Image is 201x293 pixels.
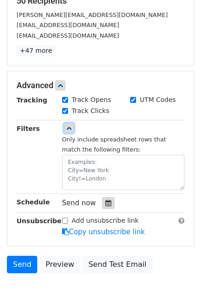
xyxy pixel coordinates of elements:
a: Copy unsubscribe link [62,228,145,236]
strong: Filters [17,125,40,132]
small: [PERSON_NAME][EMAIL_ADDRESS][DOMAIN_NAME] [17,11,168,18]
a: Send [7,256,37,273]
span: Send now [62,199,96,207]
label: UTM Codes [140,95,176,105]
strong: Tracking [17,96,47,104]
label: Track Clicks [72,106,109,116]
a: Preview [40,256,80,273]
a: Send Test Email [82,256,152,273]
strong: Schedule [17,198,50,206]
strong: Unsubscribe [17,217,62,225]
label: Track Opens [72,95,111,105]
label: Add unsubscribe link [72,216,139,225]
small: Only include spreadsheet rows that match the following filters: [62,136,166,153]
small: [EMAIL_ADDRESS][DOMAIN_NAME] [17,32,119,39]
iframe: Chat Widget [155,249,201,293]
a: +47 more [17,45,55,56]
small: [EMAIL_ADDRESS][DOMAIN_NAME] [17,22,119,28]
h5: Advanced [17,80,184,90]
